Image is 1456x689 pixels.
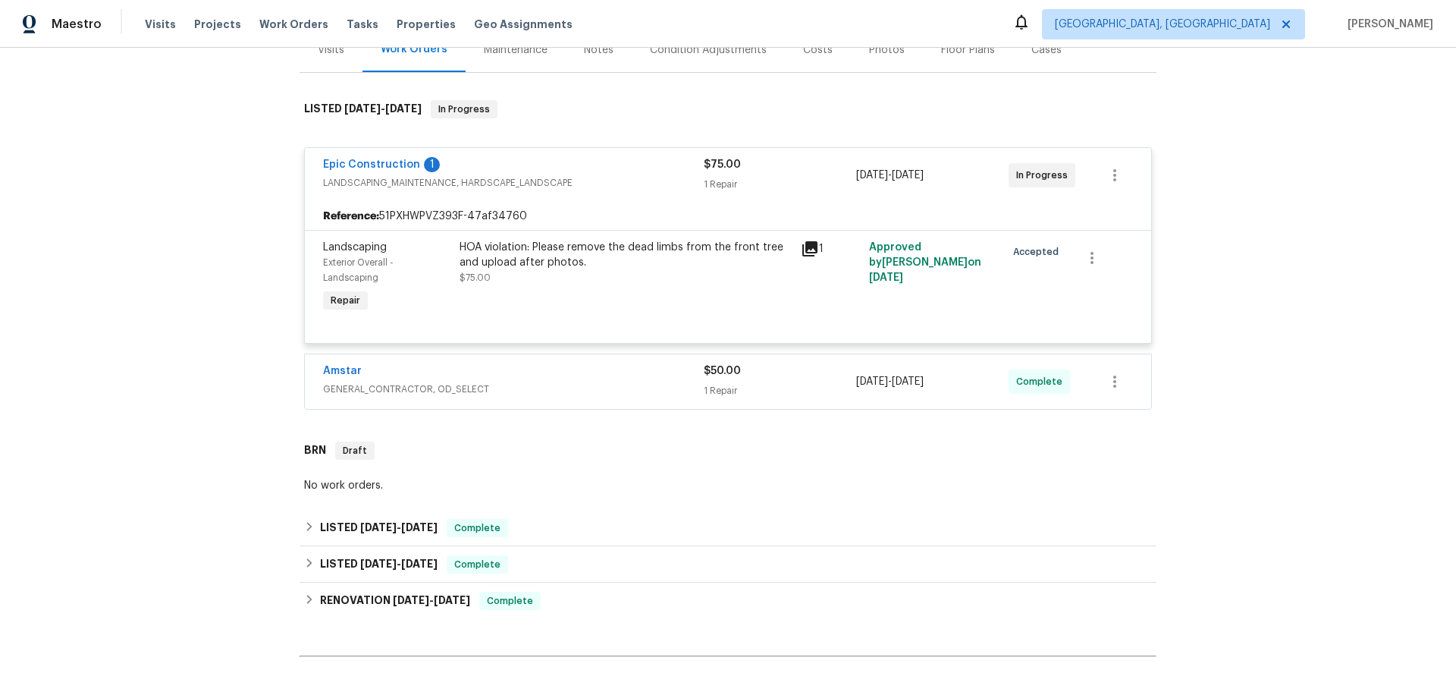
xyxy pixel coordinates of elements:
div: RENOVATION [DATE]-[DATE]Complete [300,583,1156,619]
span: - [856,168,924,183]
span: [DATE] [856,376,888,387]
a: Epic Construction [323,159,420,170]
span: GENERAL_CONTRACTOR, OD_SELECT [323,382,704,397]
div: Visits [318,42,344,58]
h6: RENOVATION [320,592,470,610]
div: Photos [869,42,905,58]
span: LANDSCAPING_MAINTENANCE, HARDSCAPE_LANDSCAPE [323,175,704,190]
div: Notes [584,42,613,58]
span: [DATE] [434,595,470,606]
span: [DATE] [393,595,429,606]
span: - [360,522,438,533]
span: [PERSON_NAME] [1341,17,1433,32]
span: Complete [448,557,507,572]
span: Visits [145,17,176,32]
span: [GEOGRAPHIC_DATA], [GEOGRAPHIC_DATA] [1055,17,1270,32]
h6: LISTED [304,100,422,118]
span: Projects [194,17,241,32]
span: Complete [448,521,507,536]
div: Maintenance [484,42,548,58]
span: Geo Assignments [474,17,573,32]
div: 51PXHWPVZ393F-47af34760 [305,203,1151,230]
span: In Progress [1016,168,1074,183]
span: $75.00 [704,159,741,170]
h6: LISTED [320,519,438,537]
span: - [344,103,422,114]
span: [DATE] [869,272,903,283]
div: 1 [801,240,860,258]
span: Complete [1016,374,1068,389]
span: Work Orders [259,17,328,32]
span: [DATE] [360,558,397,569]
div: Cases [1031,42,1062,58]
div: Floor Plans [941,42,995,58]
span: Maestro [52,17,102,32]
span: [DATE] [856,170,888,181]
span: $75.00 [460,273,491,282]
span: [DATE] [401,522,438,533]
h6: BRN [304,442,326,460]
span: - [856,374,924,389]
div: No work orders. [304,478,1152,493]
span: Tasks [347,19,378,30]
div: 1 Repair [704,177,856,192]
div: Work Orders [381,42,447,57]
a: Amstar [323,366,362,376]
div: LISTED [DATE]-[DATE]Complete [300,510,1156,546]
span: Repair [325,293,366,308]
span: [DATE] [344,103,381,114]
div: HOA violation: Please remove the dead limbs from the front tree and upload after photos. [460,240,792,270]
span: Complete [481,593,539,609]
h6: LISTED [320,555,438,574]
span: [DATE] [360,522,397,533]
span: Exterior Overall - Landscaping [323,258,394,282]
span: [DATE] [401,558,438,569]
div: LISTED [DATE]-[DATE]Complete [300,546,1156,583]
div: BRN Draft [300,426,1156,475]
span: $50.00 [704,366,741,376]
div: 1 Repair [704,383,856,398]
span: Accepted [1013,244,1065,260]
b: Reference: [323,209,379,224]
span: - [393,595,470,606]
span: [DATE] [892,376,924,387]
div: Costs [803,42,833,58]
span: Approved by [PERSON_NAME] on [869,242,981,283]
div: 1 [424,157,440,172]
span: In Progress [432,102,496,117]
span: Draft [337,443,373,458]
span: Properties [397,17,456,32]
span: Landscaping [323,242,387,253]
span: [DATE] [892,170,924,181]
div: LISTED [DATE]-[DATE]In Progress [300,85,1156,134]
span: - [360,558,438,569]
span: [DATE] [385,103,422,114]
div: Condition Adjustments [650,42,767,58]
